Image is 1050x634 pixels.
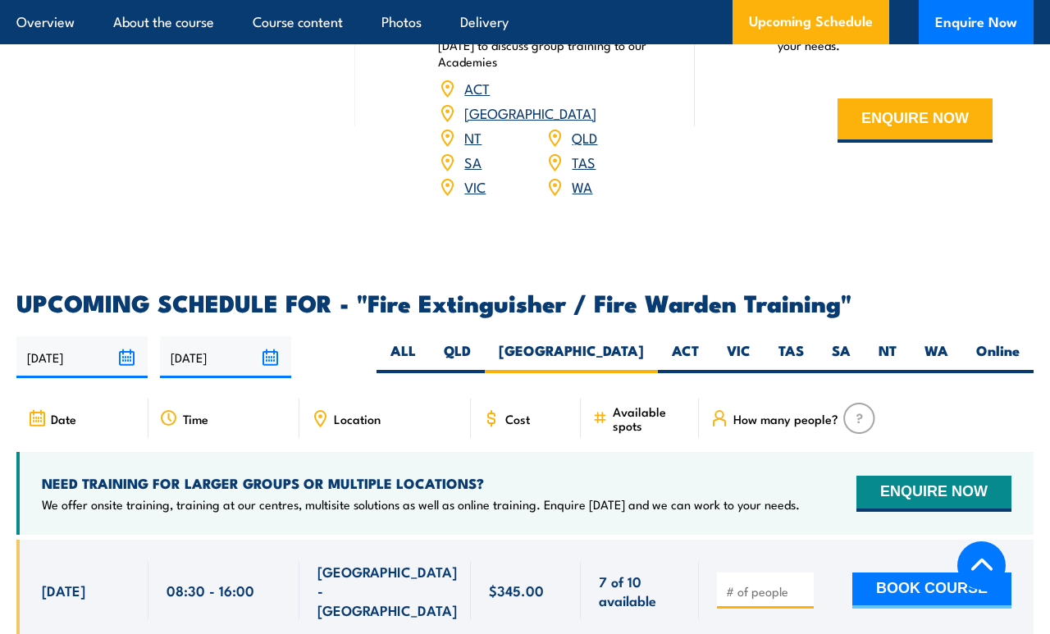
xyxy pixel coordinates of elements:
[42,496,800,513] p: We offer onsite training, training at our centres, multisite solutions as well as online training...
[572,127,597,147] a: QLD
[765,341,818,373] label: TAS
[489,581,544,600] span: $345.00
[16,336,148,378] input: From date
[438,21,653,70] p: Book your training now or enquire [DATE] to discuss group training to our Academies
[160,336,291,378] input: To date
[167,581,254,600] span: 08:30 - 16:00
[856,476,1011,512] button: ENQUIRE NOW
[16,291,1034,312] h2: UPCOMING SCHEDULE FOR - "Fire Extinguisher / Fire Warden Training"
[183,412,208,426] span: Time
[838,98,993,143] button: ENQUIRE NOW
[42,581,85,600] span: [DATE]
[572,176,592,196] a: WA
[317,562,457,619] span: [GEOGRAPHIC_DATA] - [GEOGRAPHIC_DATA]
[852,572,1011,609] button: BOOK COURSE
[377,341,430,373] label: ALL
[572,152,596,171] a: TAS
[464,152,482,171] a: SA
[464,176,486,196] a: VIC
[485,341,658,373] label: [GEOGRAPHIC_DATA]
[713,341,765,373] label: VIC
[726,583,808,600] input: # of people
[733,412,838,426] span: How many people?
[911,341,962,373] label: WA
[962,341,1034,373] label: Online
[818,341,865,373] label: SA
[334,412,381,426] span: Location
[51,412,76,426] span: Date
[613,404,687,432] span: Available spots
[599,572,681,610] span: 7 of 10 available
[658,341,713,373] label: ACT
[505,412,530,426] span: Cost
[430,341,485,373] label: QLD
[865,341,911,373] label: NT
[464,127,482,147] a: NT
[464,78,490,98] a: ACT
[464,103,596,122] a: [GEOGRAPHIC_DATA]
[42,474,800,492] h4: NEED TRAINING FOR LARGER GROUPS OR MULTIPLE LOCATIONS?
